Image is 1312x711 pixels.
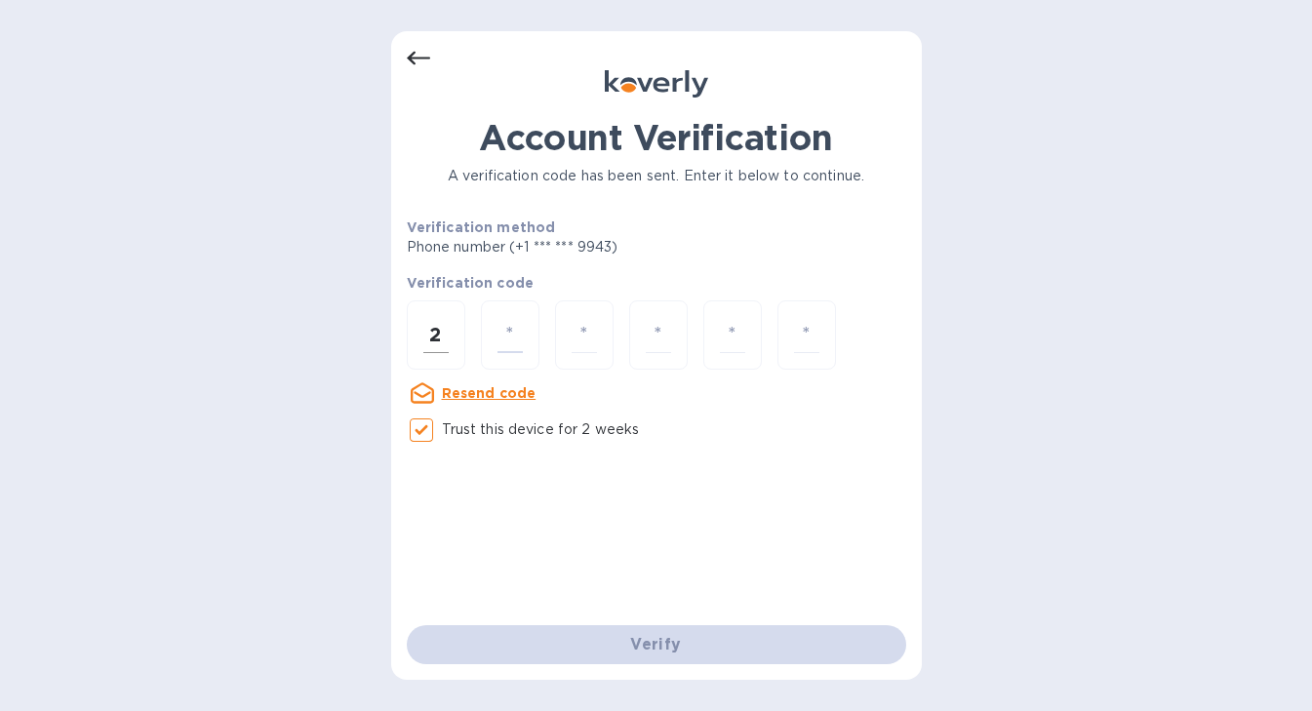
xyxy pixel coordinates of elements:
u: Resend code [442,385,537,401]
b: Verification method [407,219,556,235]
p: Trust this device for 2 weeks [442,419,640,440]
p: Phone number (+1 *** *** 9943) [407,237,768,257]
p: A verification code has been sent. Enter it below to continue. [407,166,906,186]
h1: Account Verification [407,117,906,158]
p: Verification code [407,273,906,293]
